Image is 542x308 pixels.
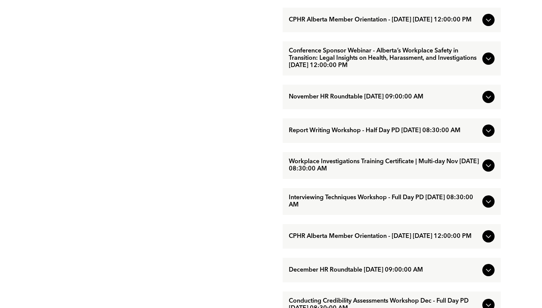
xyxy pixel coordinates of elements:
span: CPHR Alberta Member Orientation - [DATE] [DATE] 12:00:00 PM [289,233,479,240]
span: CPHR Alberta Member Orientation - [DATE] [DATE] 12:00:00 PM [289,16,479,24]
span: Conference Sponsor Webinar - Alberta’s Workplace Safety in Transition: Legal Insights on Health, ... [289,48,479,69]
span: Workplace Investigations Training Certificate | Multi-day Nov [DATE] 08:30:00 AM [289,158,479,173]
span: Interviewing Techniques Workshop - Full Day PD [DATE] 08:30:00 AM [289,194,479,209]
span: November HR Roundtable [DATE] 09:00:00 AM [289,93,479,101]
span: Report Writing Workshop - Half Day PD [DATE] 08:30:00 AM [289,127,479,134]
span: December HR Roundtable [DATE] 09:00:00 AM [289,267,479,274]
